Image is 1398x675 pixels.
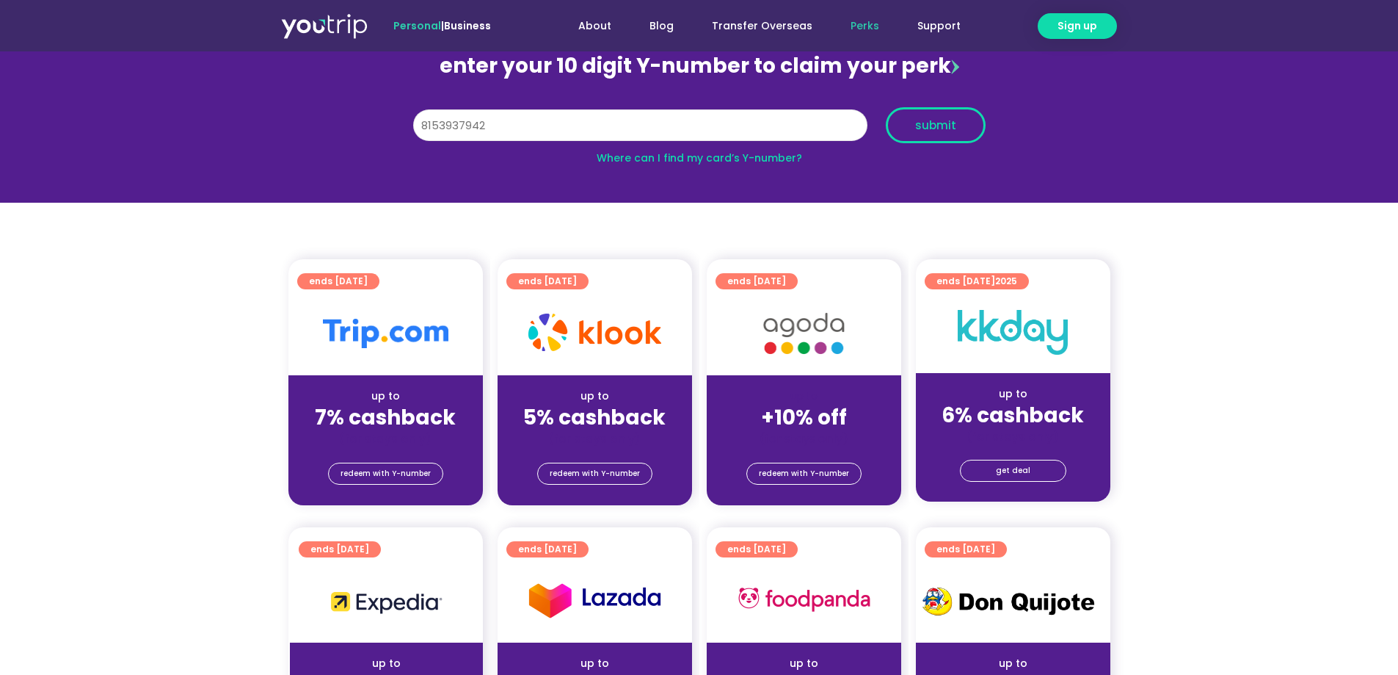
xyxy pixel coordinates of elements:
[309,273,368,289] span: ends [DATE]
[790,389,818,403] span: up to
[928,429,1099,444] div: (for stays only)
[727,541,786,557] span: ends [DATE]
[413,109,867,142] input: 10 digit Y-number (e.g. 8123456789)
[341,463,431,484] span: redeem with Y-number
[315,403,456,432] strong: 7% cashback
[936,273,1017,289] span: ends [DATE]
[630,12,693,40] a: Blog
[718,431,889,447] div: (for stays only)
[393,18,491,33] span: |
[310,541,369,557] span: ends [DATE]
[393,18,441,33] span: Personal
[942,401,1084,430] strong: 6% cashback
[995,275,1017,287] span: 2025
[1038,13,1117,39] a: Sign up
[693,12,831,40] a: Transfer Overseas
[550,463,640,484] span: redeem with Y-number
[537,463,652,485] a: redeem with Y-number
[506,273,589,289] a: ends [DATE]
[518,273,577,289] span: ends [DATE]
[531,12,980,40] nav: Menu
[718,656,889,671] div: up to
[509,389,680,404] div: up to
[925,273,1029,289] a: ends [DATE]2025
[746,463,862,485] a: redeem with Y-number
[523,403,666,432] strong: 5% cashback
[413,107,986,154] form: Y Number
[936,541,995,557] span: ends [DATE]
[898,12,980,40] a: Support
[915,120,956,131] span: submit
[716,273,798,289] a: ends [DATE]
[996,461,1030,481] span: get deal
[727,273,786,289] span: ends [DATE]
[328,463,443,485] a: redeem with Y-number
[597,151,802,165] a: Where can I find my card’s Y-number?
[506,541,589,557] a: ends [DATE]
[559,12,630,40] a: About
[509,431,680,447] div: (for stays only)
[302,656,471,671] div: up to
[299,541,381,557] a: ends [DATE]
[406,47,993,85] div: enter your 10 digit Y-number to claim your perk
[831,12,898,40] a: Perks
[297,273,379,289] a: ends [DATE]
[928,656,1099,671] div: up to
[518,541,577,557] span: ends [DATE]
[960,460,1066,482] a: get deal
[928,386,1099,402] div: up to
[759,463,849,484] span: redeem with Y-number
[716,541,798,557] a: ends [DATE]
[886,107,986,143] button: submit
[761,403,847,432] strong: +10% off
[509,656,680,671] div: up to
[300,389,471,404] div: up to
[925,541,1007,557] a: ends [DATE]
[300,431,471,447] div: (for stays only)
[1057,18,1097,34] span: Sign up
[444,18,491,33] a: Business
